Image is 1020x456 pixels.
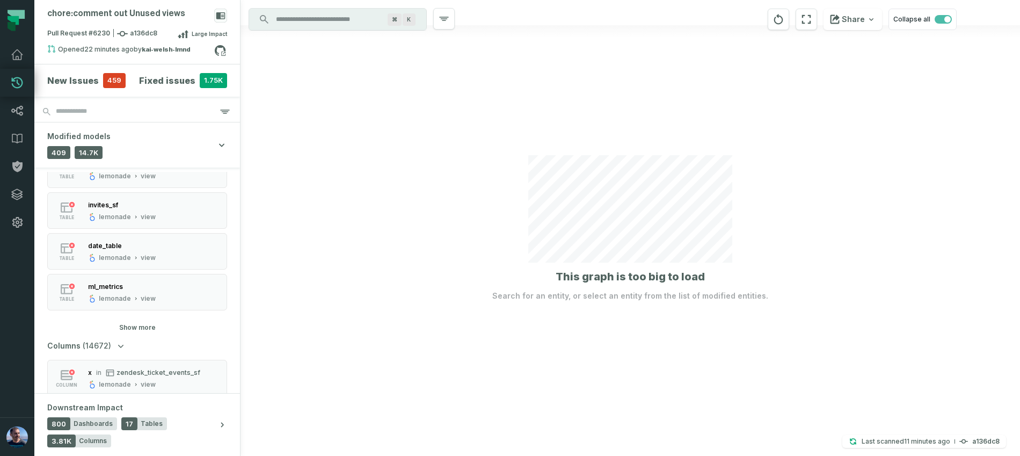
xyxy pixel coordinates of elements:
[47,28,157,39] span: Pull Request #6230 a136dc8
[83,341,111,351] span: (14672)
[388,13,402,26] span: Press ⌘ + K to focus the search bar
[192,30,227,38] span: Large Impact
[47,360,227,396] button: columnxinzendesk_ticket_events_sflemonadeview
[59,215,74,220] span: table
[47,9,185,19] div: chore: comment out Unused views
[59,256,74,261] span: table
[139,74,195,87] h4: Fixed issues
[47,45,214,57] div: Opened by
[74,419,113,428] span: Dashboards
[141,294,156,303] div: view
[47,341,126,351] button: Columns(14672)
[141,419,163,428] span: Tables
[96,368,101,377] span: in
[84,45,134,53] relative-time: Sep 24, 2025, 4:40 PM EDT
[888,9,957,30] button: Collapse all
[75,146,103,159] span: 14.7K
[47,233,227,270] button: tablelemonadeview
[99,254,131,262] div: lemonade
[492,291,768,301] p: Search for an entity, or select an entity from the list of modified entities.
[56,382,77,388] span: column
[47,74,99,87] h4: New Issues
[47,341,81,351] span: Columns
[116,368,200,377] span: zendesk_ticket_events_sf
[121,417,137,430] span: 17
[47,417,70,430] span: 800
[141,172,156,180] div: view
[972,438,1000,445] h4: a136dc8
[88,283,123,291] div: ml_metrics
[34,122,240,168] button: Modified models40914.7K
[103,73,126,88] span: 459
[862,436,950,447] p: Last scanned
[59,174,74,179] span: table
[200,73,227,88] span: 1.75K
[88,242,122,250] div: date_table
[141,213,156,221] div: view
[47,192,227,229] button: tablelemonadeview
[47,146,70,159] span: 409
[88,368,92,377] div: x
[213,44,227,57] a: View on github
[141,254,156,262] div: view
[47,73,227,88] button: New Issues459Fixed issues1.75K
[59,296,74,302] span: table
[99,172,131,180] div: lemonade
[141,380,156,389] div: view
[904,437,950,445] relative-time: Sep 24, 2025, 4:51 PM EDT
[47,435,76,447] span: 3.81K
[88,201,118,209] div: invites_sf
[99,294,131,303] div: lemonade
[824,9,882,30] button: Share
[403,13,416,26] span: Press ⌘ + K to focus the search bar
[99,213,131,221] div: lemonade
[79,437,107,445] span: Columns
[6,426,28,448] img: avatar of Tal Kurnas
[47,274,227,310] button: tablelemonadeview
[34,394,240,456] button: Downstream Impact800Dashboards17Tables3.81KColumns
[47,402,123,413] span: Downstream Impact
[99,380,131,389] div: lemonade
[556,269,705,284] h1: This graph is too big to load
[119,323,156,332] button: Show more
[842,435,1006,448] button: Last scanned[DATE] 4:51:50 PMa136dc8
[142,46,191,53] strong: kai-welsh-lmnd
[47,131,111,142] span: Modified models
